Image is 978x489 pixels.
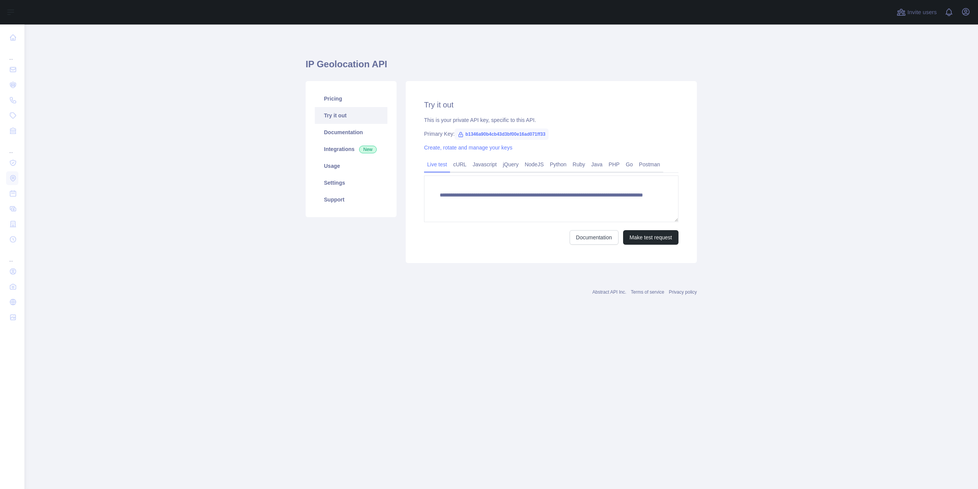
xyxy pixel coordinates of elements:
[6,248,18,263] div: ...
[6,46,18,61] div: ...
[315,107,387,124] a: Try it out
[521,158,547,171] a: NodeJS
[631,289,664,295] a: Terms of service
[359,146,377,153] span: New
[424,145,512,151] a: Create, rotate and manage your keys
[424,130,678,138] div: Primary Key:
[623,158,636,171] a: Go
[593,289,627,295] a: Abstract API Inc.
[588,158,606,171] a: Java
[315,158,387,174] a: Usage
[623,230,678,245] button: Make test request
[500,158,521,171] a: jQuery
[315,191,387,208] a: Support
[315,174,387,191] a: Settings
[306,58,697,76] h1: IP Geolocation API
[315,90,387,107] a: Pricing
[570,230,619,245] a: Documentation
[547,158,570,171] a: Python
[895,6,938,18] button: Invite users
[470,158,500,171] a: Javascript
[636,158,663,171] a: Postman
[424,99,678,110] h2: Try it out
[315,124,387,141] a: Documentation
[6,139,18,154] div: ...
[455,128,548,140] span: b1346a90b4cb43d3bf00e16ad071ff33
[907,8,937,17] span: Invite users
[315,141,387,158] a: Integrations New
[424,158,450,171] a: Live test
[669,289,697,295] a: Privacy policy
[606,158,623,171] a: PHP
[570,158,588,171] a: Ruby
[450,158,470,171] a: cURL
[424,116,678,124] div: This is your private API key, specific to this API.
